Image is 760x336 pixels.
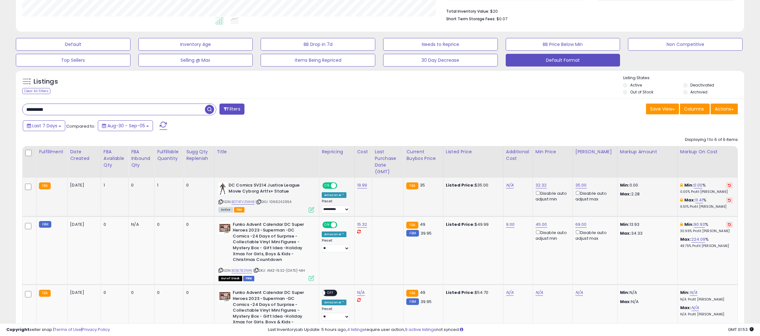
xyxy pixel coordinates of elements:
[685,137,738,143] div: Displaying 1 to 6 of 6 items
[620,299,673,305] p: N/A
[322,307,350,321] div: Preset:
[268,327,754,333] div: Last InventoryLab Update: 5 hours ago, require user action, not synced.
[677,146,738,178] th: The percentage added to the cost of goods (COGS) that forms the calculator for Min & Max prices.
[383,38,498,51] button: Needs to Reprice
[680,149,735,155] div: Markup on Cost
[620,182,673,188] p: 0.00
[406,298,419,305] small: FBM
[646,104,679,114] button: Save View
[620,191,673,197] p: 2.28
[535,221,547,228] a: 45.00
[322,149,352,155] div: Repricing
[218,222,231,234] img: 51M+mDkMP1L._SL40_.jpg
[131,222,149,227] div: N/A
[575,289,583,296] a: N/A
[691,236,706,243] a: 224.09
[506,221,515,228] a: 9.00
[620,289,630,295] strong: Min:
[420,289,425,295] span: 49
[575,182,587,188] a: 35.00
[157,182,179,188] div: 1
[420,182,425,188] span: 35
[575,190,612,202] div: Disable auto adjust max
[446,16,496,22] b: Short Term Storage Fees:
[131,149,152,168] div: FBA inbound Qty
[690,89,707,95] label: Archived
[104,222,123,227] div: 0
[256,199,291,204] span: | SKU: 1066242954
[131,182,149,188] div: 0
[261,54,375,67] button: Items Being Repriced
[406,149,440,162] div: Current Buybox Price
[446,221,475,227] b: Listed Price:
[234,207,245,212] span: FBA
[535,190,568,202] div: Disable auto adjust min
[728,326,754,333] span: 2025-09-13 01:53 GMT
[217,149,317,155] div: Title
[375,149,401,175] div: Last Purchase Date (GMT)
[680,289,690,295] b: Min:
[680,305,691,311] b: Max:
[104,290,123,295] div: 0
[98,120,153,131] button: Aug-30 - Sep-05
[157,222,179,227] div: 0
[16,54,130,67] button: Top Sellers
[218,222,314,281] div: ASIN:
[575,229,612,241] div: Disable auto adjust max
[357,149,370,155] div: Cost
[446,9,489,14] b: Total Inventory Value:
[680,244,733,248] p: 49.75% Profit [PERSON_NAME]
[157,290,179,295] div: 0
[219,104,244,115] button: Filters
[690,289,697,296] a: N/A
[406,230,419,237] small: FBM
[420,221,425,227] span: 49
[620,149,675,155] div: Markup Amount
[233,290,310,333] b: Funko Advent Calendar:DC Super Heroes 2023 -Superman -DC Comics -24 Days of Surprise -Collectable...
[421,230,432,236] span: 39.95
[323,183,331,188] span: ON
[229,182,306,196] b: DC Comics SV214 Justice League Movie Cyborg Artfx+ Statue
[104,149,126,168] div: FBA Available Qty
[446,182,498,188] div: $35.00
[261,38,375,51] button: BB Drop in 7d
[357,289,365,296] a: N/A
[446,289,475,295] b: Listed Price:
[446,7,733,15] li: $20
[322,238,350,253] div: Preset:
[186,290,209,295] div: 0
[680,237,733,248] div: %
[680,236,691,242] b: Max:
[218,290,231,302] img: 51M+mDkMP1L._SL40_.jpg
[70,182,95,188] div: [DATE]
[694,182,703,188] a: 0.00
[406,182,418,189] small: FBA
[32,123,57,129] span: Last 7 Days
[628,38,743,51] button: Non Competitive
[680,197,733,209] div: %
[620,290,673,295] p: N/A
[157,149,181,162] div: Fulfillable Quantity
[446,290,498,295] div: $54.70
[506,289,514,296] a: N/A
[680,222,733,233] div: %
[684,182,694,188] b: Min:
[16,38,130,51] button: Default
[184,146,214,178] th: Please note that this number is a calculation based on your required days of coverage and your ve...
[680,229,733,233] p: 30.96% Profit [PERSON_NAME]
[336,183,346,188] span: OFF
[347,326,365,333] a: 4 listings
[218,182,314,212] div: ASIN:
[575,149,615,155] div: [PERSON_NAME]
[694,221,705,228] a: 90.93
[630,82,642,88] label: Active
[66,123,95,129] span: Compared to:
[535,182,547,188] a: 32.32
[138,38,253,51] button: Inventory Age
[506,149,530,162] div: Additional Cost
[620,222,673,227] p: 13.93
[690,82,714,88] label: Deactivated
[323,222,331,227] span: ON
[336,222,346,227] span: OFF
[620,231,673,236] p: 34.33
